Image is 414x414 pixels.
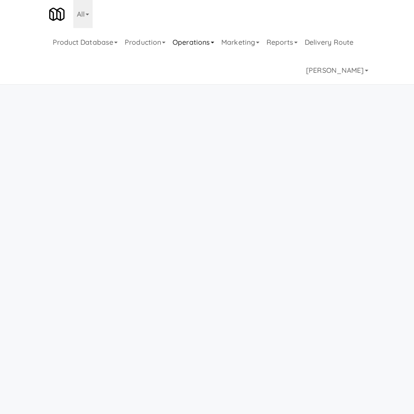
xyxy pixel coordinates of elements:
a: Marketing [218,28,263,56]
img: Micromart [49,7,65,22]
a: Delivery Route [301,28,357,56]
a: [PERSON_NAME] [302,56,371,84]
a: Production [121,28,169,56]
a: Reports [263,28,301,56]
a: Operations [169,28,218,56]
a: Product Database [49,28,122,56]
